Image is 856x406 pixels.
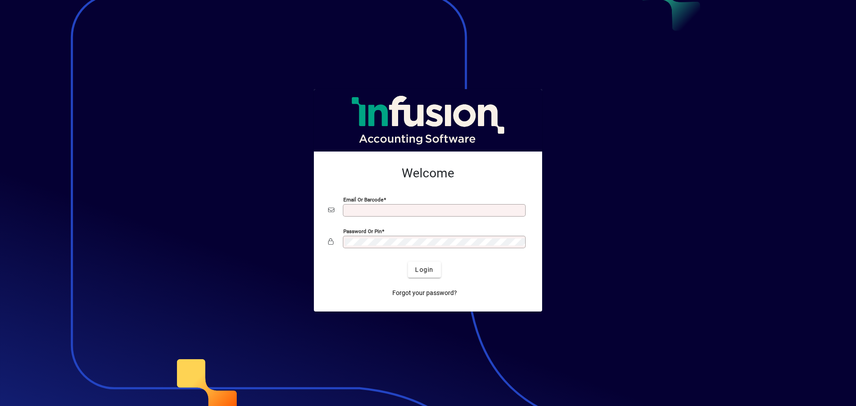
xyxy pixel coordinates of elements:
[415,265,433,275] span: Login
[389,285,461,301] a: Forgot your password?
[343,197,383,203] mat-label: Email or Barcode
[392,288,457,298] span: Forgot your password?
[343,228,382,234] mat-label: Password or Pin
[328,166,528,181] h2: Welcome
[408,262,440,278] button: Login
